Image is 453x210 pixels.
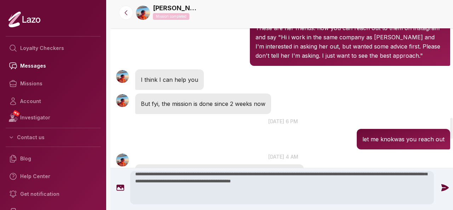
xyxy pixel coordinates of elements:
[6,185,101,203] a: Get notification
[153,3,199,13] a: [PERSON_NAME]
[141,75,198,84] p: I think I can help you
[116,94,129,107] img: User avatar
[153,13,189,20] p: Mission completed
[6,75,101,92] a: Missions
[12,110,20,117] span: NEW
[6,110,101,125] a: NEWInvestigator
[6,150,101,168] a: Blog
[6,57,101,75] a: Messages
[6,168,101,185] a: Help Center
[136,6,150,20] img: 9ba0a6e0-1f09-410a-9cee-ff7e8a12c161
[256,23,445,60] p: These are her friends. now you can reach out to them on instagram and say "Hi i work in the same ...
[6,131,101,144] button: Contact us
[141,99,265,108] p: But fyi, the mission is done since 2 weeks now
[6,39,101,57] a: Loyalty Checkers
[6,92,101,110] a: Account
[116,70,129,83] img: User avatar
[362,135,445,144] p: let me knokwas you reach out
